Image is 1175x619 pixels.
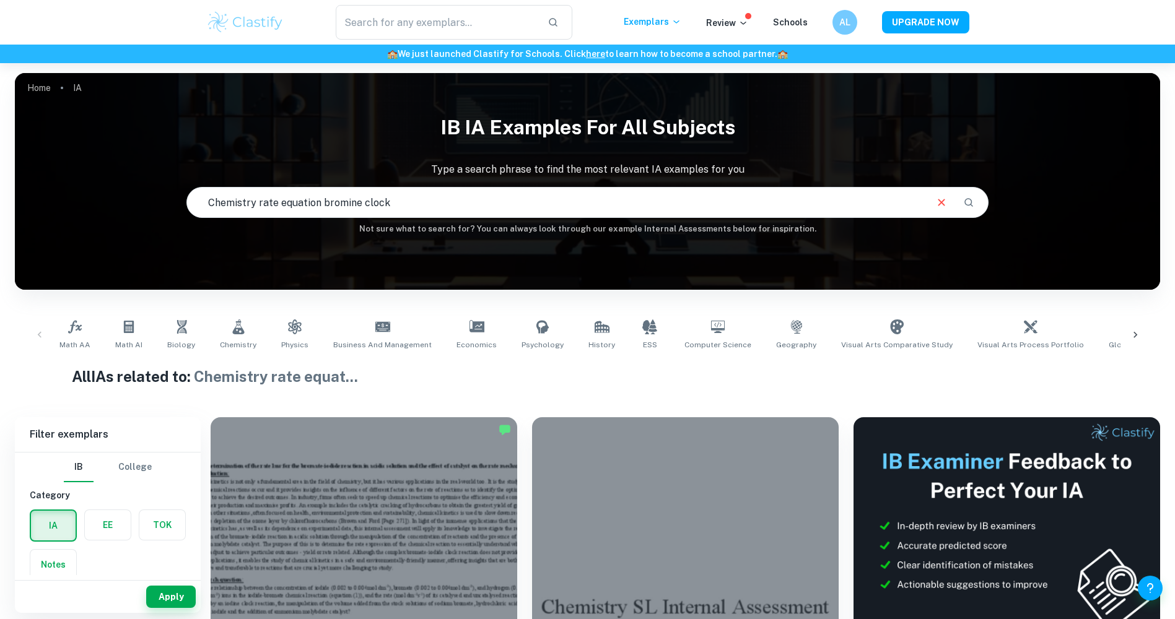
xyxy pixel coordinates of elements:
span: Biology [167,339,195,350]
span: Math AI [115,339,142,350]
span: 🏫 [387,49,398,59]
h6: Filter exemplars [15,417,201,452]
h1: IB IA examples for all subjects [15,108,1160,147]
span: Geography [776,339,816,350]
h6: We just launched Clastify for Schools. Click to learn how to become a school partner. [2,47,1173,61]
h6: Category [30,488,186,502]
button: Help and Feedback [1138,576,1163,600]
input: E.g. player arrangements, enthalpy of combustion, analysis of a big city... [187,185,924,220]
img: Marked [499,423,511,436]
button: Apply [146,586,196,608]
span: Physics [281,339,308,350]
span: Math AA [59,339,90,350]
img: Clastify logo [206,10,285,35]
span: Business and Management [333,339,432,350]
h6: AL [837,15,852,29]
button: IB [64,452,94,482]
span: Chemistry rate equat ... [194,368,358,385]
span: Global Politics [1109,339,1163,350]
span: Economics [456,339,497,350]
button: IA [31,511,76,540]
span: Visual Arts Process Portfolio [977,339,1084,350]
span: History [588,339,615,350]
input: Search for any exemplars... [336,5,538,40]
p: Review [706,16,748,30]
a: here [586,49,605,59]
p: IA [73,81,82,95]
span: Visual Arts Comparative Study [841,339,953,350]
span: Computer Science [684,339,751,350]
a: Schools [773,17,808,27]
button: Clear [930,191,953,214]
button: AL [832,10,857,35]
button: EE [85,510,131,540]
button: Notes [30,550,76,579]
button: Search [958,192,979,213]
span: ESS [643,339,657,350]
div: Filter type choice [64,452,152,482]
h1: All IAs related to: [72,365,1103,387]
span: Chemistry [220,339,256,350]
button: College [118,452,152,482]
a: Home [27,79,51,97]
span: 🏫 [777,49,788,59]
button: TOK [139,510,185,540]
p: Type a search phrase to find the most relevant IA examples for you [15,162,1160,177]
h6: Not sure what to search for? You can always look through our example Internal Assessments below f... [15,223,1160,235]
p: Exemplars [624,15,681,28]
span: Psychology [522,339,564,350]
button: UPGRADE NOW [882,11,969,33]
